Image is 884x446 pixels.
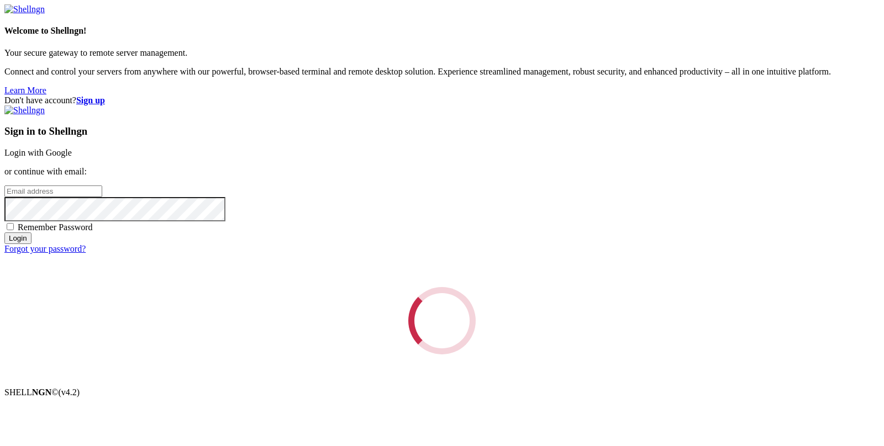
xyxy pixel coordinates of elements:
[4,95,880,105] div: Don't have account?
[4,26,880,36] h4: Welcome to Shellngn!
[4,48,880,58] p: Your secure gateway to remote server management.
[76,95,105,105] a: Sign up
[7,223,14,230] input: Remember Password
[4,125,880,137] h3: Sign in to Shellngn
[4,105,45,115] img: Shellngn
[4,167,880,177] p: or continue with email:
[32,387,52,397] b: NGN
[408,287,476,354] div: Loading...
[4,86,46,95] a: Learn More
[4,244,86,253] a: Forgot your password?
[4,185,102,197] input: Email address
[4,4,45,14] img: Shellngn
[4,148,72,157] a: Login with Google
[59,387,80,397] span: 4.2.0
[18,222,93,232] span: Remember Password
[4,67,880,77] p: Connect and control your servers from anywhere with our powerful, browser-based terminal and remo...
[4,387,80,397] span: SHELL ©
[4,232,31,244] input: Login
